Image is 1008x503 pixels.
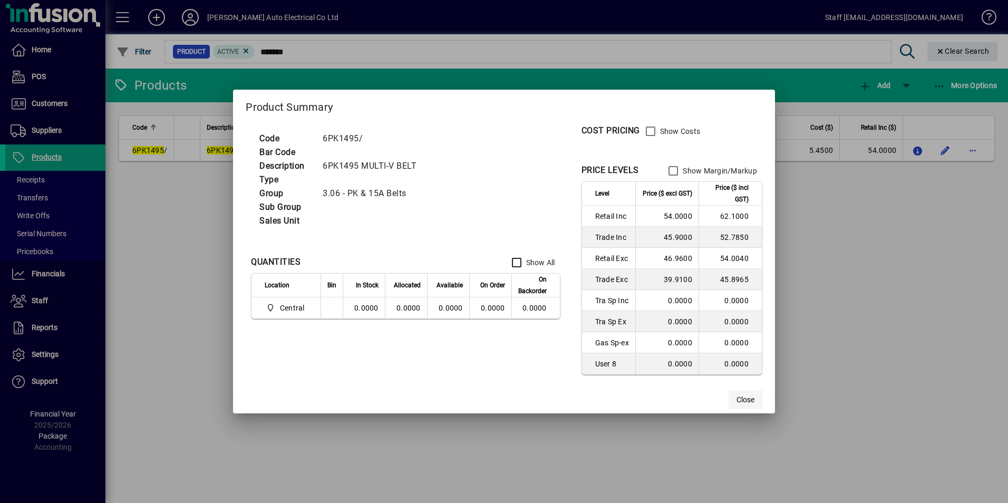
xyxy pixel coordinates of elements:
td: 39.9100 [635,269,699,290]
td: Type [254,173,317,187]
span: Gas Sp-ex [595,337,629,348]
td: 6PK1495 MULTI-V BELT [317,159,429,173]
td: 0.0000 [699,311,762,332]
span: Central [280,303,305,313]
td: 52.7850 [699,227,762,248]
td: 0.0000 [427,297,469,318]
label: Show Margin/Markup [681,166,757,176]
span: Allocated [394,279,421,291]
div: PRICE LEVELS [581,164,639,177]
td: 0.0000 [343,297,385,318]
td: Group [254,187,317,200]
td: 0.0000 [511,297,560,318]
span: Tra Sp Ex [595,316,629,327]
span: Retail Inc [595,211,629,221]
span: 0.0000 [481,304,505,312]
td: 0.0000 [635,311,699,332]
span: Available [437,279,463,291]
span: Tra Sp Inc [595,295,629,306]
td: 0.0000 [385,297,427,318]
td: 62.1000 [699,206,762,227]
button: Close [729,390,762,409]
td: 3.06 - PK & 15A Belts [317,187,429,200]
td: 46.9600 [635,248,699,269]
span: Bin [327,279,336,291]
td: 0.0000 [635,353,699,374]
label: Show All [524,257,555,268]
span: Retail Exc [595,253,629,264]
span: In Stock [356,279,379,291]
span: Trade Inc [595,232,629,243]
td: Description [254,159,317,173]
span: Central [265,302,308,314]
td: 54.0040 [699,248,762,269]
td: 45.9000 [635,227,699,248]
td: 54.0000 [635,206,699,227]
td: 0.0000 [699,290,762,311]
td: 0.0000 [699,353,762,374]
td: 0.0000 [635,290,699,311]
span: On Backorder [518,274,547,297]
span: Price ($ incl GST) [705,182,749,205]
td: Code [254,132,317,146]
span: Location [265,279,289,291]
span: Close [736,394,754,405]
td: 0.0000 [635,332,699,353]
td: 6PK1495/ [317,132,429,146]
span: Level [595,188,609,199]
td: 0.0000 [699,332,762,353]
span: Trade Exc [595,274,629,285]
div: COST PRICING [581,124,640,137]
label: Show Costs [658,126,701,137]
td: 45.8965 [699,269,762,290]
div: QUANTITIES [251,256,301,268]
span: User 8 [595,359,629,369]
span: On Order [480,279,505,291]
span: Price ($ excl GST) [643,188,692,199]
td: Sub Group [254,200,317,214]
td: Sales Unit [254,214,317,228]
td: Bar Code [254,146,317,159]
h2: Product Summary [233,90,775,120]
